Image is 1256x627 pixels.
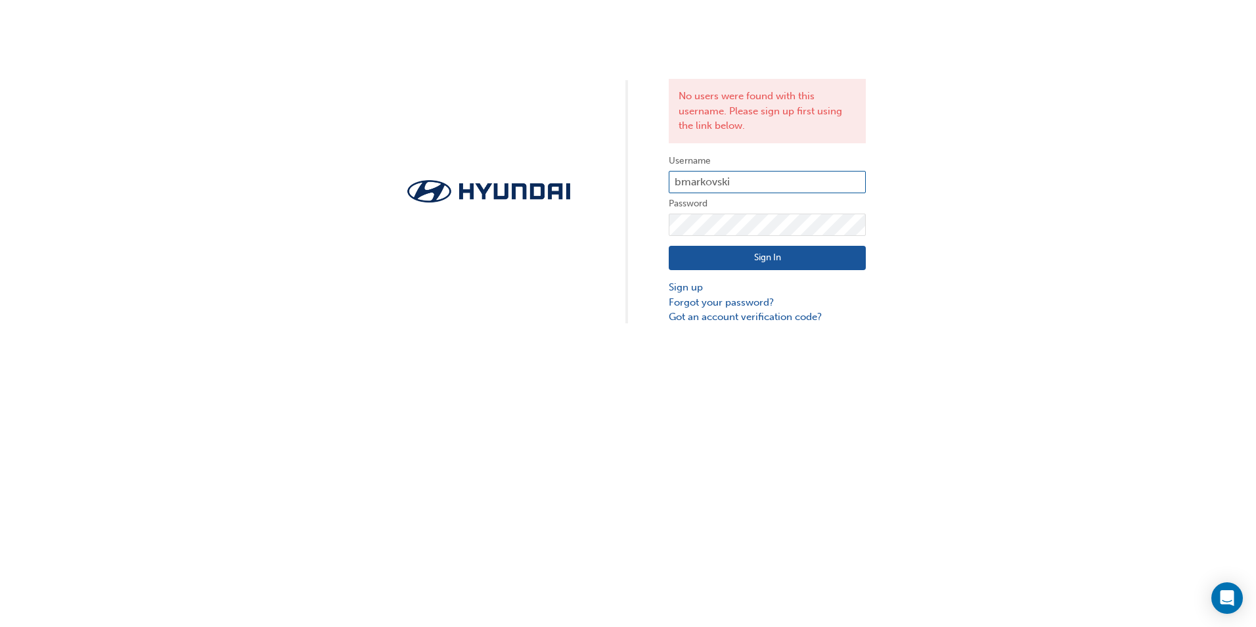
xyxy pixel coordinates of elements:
[669,280,866,295] a: Sign up
[669,171,866,193] input: Username
[669,153,866,169] label: Username
[1211,582,1243,614] div: Open Intercom Messenger
[669,79,866,143] div: No users were found with this username. Please sign up first using the link below.
[669,196,866,212] label: Password
[390,176,587,207] img: Trak
[669,310,866,325] a: Got an account verification code?
[669,246,866,271] button: Sign In
[669,295,866,310] a: Forgot your password?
